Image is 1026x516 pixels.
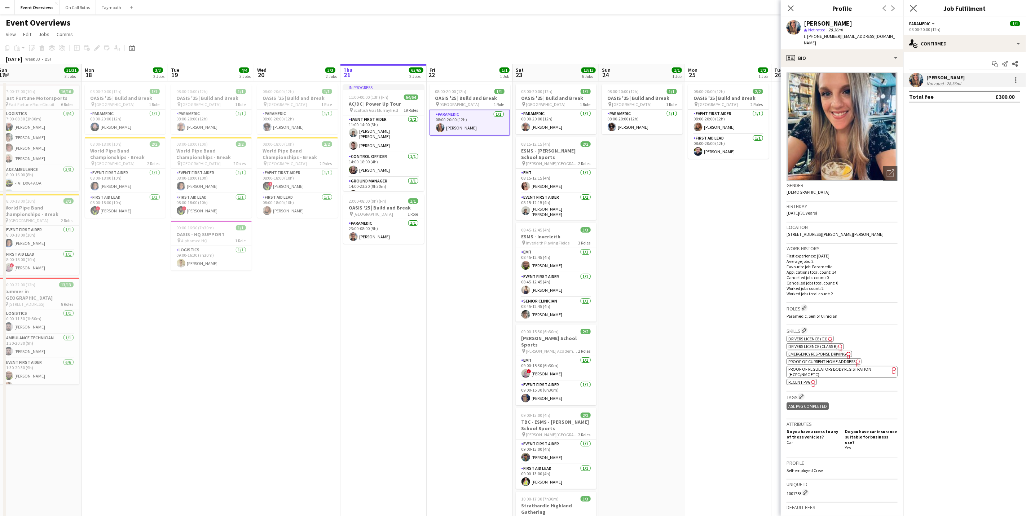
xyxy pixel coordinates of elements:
div: 08:45-12:45 (4h)3/3ESMS - Inverleith Inverleith Playing Fields3 RolesEMT1/108:45-12:45 (4h)[PERSO... [516,223,596,322]
h3: OASIS - HQ SUPPORT [171,231,252,238]
span: 2 Roles [578,432,591,437]
p: Cancelled jobs total count: 0 [787,280,898,286]
span: 1 Role [666,102,677,107]
span: ! [10,263,14,268]
span: 2/2 [581,329,591,334]
app-card-role: Event First Aider2/211:00-14:00 (3h)[PERSON_NAME] [PERSON_NAME][PERSON_NAME] [343,115,424,153]
app-card-role: Event First Aider1/109:00-13:00 (4h)[PERSON_NAME] [516,440,596,464]
span: 10:00-17:30 (7h30m) [521,496,559,502]
app-job-card: 08:00-18:00 (10h)2/2World Pipe Band Championships - Break [GEOGRAPHIC_DATA]2 RolesEvent First Aid... [171,137,252,218]
div: 09:00-15:30 (6h30m)2/2[PERSON_NAME] School Sports [PERSON_NAME] Academy Playing Fields2 RolesEMT1... [516,325,596,405]
app-card-role: Paramedic1/108:00-20:00 (12h)[PERSON_NAME] [516,110,596,134]
span: 08:00-20:00 (12h) [521,89,553,94]
div: 08:00-20:00 (12h) [909,27,1020,32]
span: Edit [23,31,31,38]
span: 1 Role [580,102,591,107]
span: Tue [171,67,179,73]
app-card-role: First Aid Lead1/108:00-20:00 (12h)[PERSON_NAME] [688,134,769,159]
app-job-card: 09:00-13:00 (4h)2/2TBC - ESMS - [PERSON_NAME] School Sports [PERSON_NAME][GEOGRAPHIC_DATA]2 Roles... [516,408,596,489]
div: 1 Job [672,74,682,79]
span: Mon [85,67,94,73]
span: 3/3 [581,496,591,502]
span: 1/1 [150,89,160,94]
app-card-role: Paramedic1/108:00-20:00 (12h)[PERSON_NAME] [257,110,338,134]
div: 2 Jobs [153,74,164,79]
div: Open photos pop-in [883,166,898,181]
button: Event Overviews [15,0,60,14]
div: 1001753 [787,489,898,496]
p: Applications total count: 14 [787,269,898,275]
span: 08:00-18:00 (10h) [177,141,208,147]
span: 08:00-20:00 (12h) [177,89,208,94]
div: Bio [781,49,903,67]
span: [GEOGRAPHIC_DATA] [268,102,307,107]
span: 1/1 [408,198,418,204]
app-card-role: EMT1/108:15-12:15 (4h)[PERSON_NAME] [516,169,596,193]
span: [PERSON_NAME][GEOGRAPHIC_DATA] [526,161,578,166]
div: 3 Jobs [239,74,251,79]
span: 8 Roles [61,301,74,307]
span: 3/3 [153,67,163,73]
div: 2 Jobs [326,74,337,79]
div: 09:00-16:30 (7h30m)1/1OASIS - HQ SUPPORT Alphamed HQ1 RoleLogistics1/109:00-16:30 (7h30m)[PERSON_... [171,221,252,270]
h3: World Pipe Band Championships - Break [171,147,252,160]
span: 08:00-20:00 (12h) [263,89,294,94]
span: Mon [688,67,697,73]
app-card-role: First Aid Lead1/109:00-13:00 (4h)[PERSON_NAME] [516,464,596,489]
app-card-role: Paramedic1/108:00-20:00 (12h)[PERSON_NAME] [85,110,166,134]
span: 26 [773,71,783,79]
span: [GEOGRAPHIC_DATA] [268,161,307,166]
app-job-card: 08:00-20:00 (12h)1/1OASIS '25 | Build and Break [GEOGRAPHIC_DATA]1 RoleParamedic1/108:00-20:00 (1... [257,84,338,134]
app-card-role: EMT1/109:00-15:30 (6h30m)![PERSON_NAME] [516,356,596,381]
h3: Work history [787,245,898,252]
h3: World Pipe Band Championships - Break [257,147,338,160]
h3: Job Fulfilment [903,4,1026,13]
span: Week 33 [24,56,42,62]
span: [GEOGRAPHIC_DATA] [526,102,566,107]
app-job-card: 08:15-12:15 (4h)2/2ESMS - [PERSON_NAME] School Sports [PERSON_NAME][GEOGRAPHIC_DATA]2 RolesEMT1/1... [516,137,596,220]
app-job-card: 08:00-20:00 (12h)1/1OASIS '25 | Build and Break [GEOGRAPHIC_DATA]1 RoleParamedic1/108:00-20:00 (1... [85,84,166,134]
span: 13/13 [59,282,74,287]
span: 2 Roles [751,102,763,107]
span: 2 Roles [147,161,160,166]
span: Recent PVG [788,379,811,385]
span: 2 Roles [61,218,74,223]
span: 08:00-20:00 (12h) [91,89,122,94]
span: 19 Roles [404,107,418,113]
h3: ESMS - [PERSON_NAME] School Sports [516,147,596,160]
span: 08:00-18:00 (10h) [4,198,36,204]
app-card-role: Paramedic1/108:00-20:00 (12h)[PERSON_NAME] [602,110,683,134]
span: 2/2 [322,141,332,147]
div: In progress11:00-00:00 (13h) (Fri)64/64AC/DC | Power Up Tour Scottish Gas Murrayfield19 RolesEven... [343,84,424,191]
span: 1/1 [581,89,591,94]
a: Comms [54,30,76,39]
span: 2/2 [236,141,246,147]
span: 2/2 [581,413,591,418]
button: Taymouth [96,0,127,14]
app-job-card: 23:00-08:00 (9h) (Fri)1/1OASIS '25 | Build and Break [GEOGRAPHIC_DATA]1 RoleParamedic1/123:00-08:... [343,194,424,244]
div: [PERSON_NAME] [804,20,852,27]
span: ! [182,206,186,211]
span: 1 Role [408,211,418,217]
span: 09:00-15:30 (6h30m) [521,329,559,334]
span: 11:00-00:00 (13h) (Fri) [349,94,389,100]
h3: World Pipe Band Championships - Break [85,147,166,160]
div: 08:00-20:00 (12h)1/1OASIS '25 | Build and Break [GEOGRAPHIC_DATA]1 RoleParamedic1/108:00-20:00 (1... [516,84,596,134]
div: In progress [343,84,424,90]
app-card-role: First Aid Lead1/108:00-18:00 (10h)![PERSON_NAME] [171,193,252,218]
div: [DATE] [6,56,22,63]
span: 1 Role [235,238,246,243]
div: 2 Jobs [409,74,423,79]
span: 1/1 [1010,21,1020,26]
span: [STREET_ADDRESS] [9,301,45,307]
app-job-card: 08:00-18:00 (10h)2/2World Pipe Band Championships - Break [GEOGRAPHIC_DATA]2 RolesEvent First Aid... [85,137,166,218]
span: 1/1 [322,89,332,94]
h3: Roles [787,304,898,312]
h3: [PERSON_NAME] School Sports [516,335,596,348]
span: Emergency Response Driving [788,351,846,357]
span: 31/31 [64,67,79,73]
app-card-role: Event First Aider1/108:00-18:00 (10h)[PERSON_NAME] [171,169,252,193]
img: Crew avatar or photo [787,72,898,181]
